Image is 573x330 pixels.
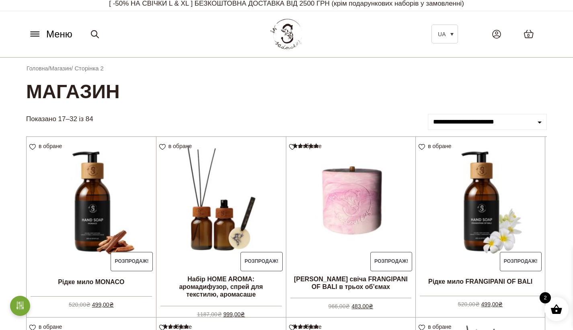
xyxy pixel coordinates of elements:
span: в обране [428,143,451,149]
img: BY SADOVSKIY [270,19,302,49]
bdi: 483,00 [351,303,373,309]
img: unfavourite.svg [289,144,296,150]
h1: Магазин [26,79,547,104]
span: в обране [428,324,451,330]
h2: [PERSON_NAME] свіча FRANGIPANI OF BALI в трьох об’ємах [286,272,416,294]
span: в обране [298,324,322,330]
h2: Набір HOME AROMA: аромадифузор, спрей для текстилю, аромасаше [156,272,286,302]
span: ₴ [475,301,480,307]
span: в обране [168,324,192,330]
span: ₴ [240,311,245,318]
a: Головна [27,65,48,72]
h2: Рідке мило MONACO [27,272,156,292]
span: ₴ [345,303,350,309]
span: ₴ [498,301,503,307]
span: Розпродаж! [500,252,542,271]
span: 0 [527,32,530,39]
bdi: 520,00 [458,301,480,307]
bdi: 1187,00 [197,311,222,318]
button: Меню [26,27,75,42]
a: Розпродаж! [PERSON_NAME] свіча FRANGIPANI OF BALI в трьох об’ємахОцінено в 5.00 з 5 [286,137,416,309]
span: Розпродаж! [240,252,283,271]
a: в обране [159,324,195,330]
span: Розпродаж! [111,252,153,271]
span: Меню [46,27,72,41]
a: UA [431,25,458,43]
a: в обране [29,143,65,149]
bdi: 999,00 [223,311,245,318]
img: unfavourite.svg [159,144,166,150]
span: ₴ [86,301,90,308]
a: Розпродаж! Рідке мило MONACO [27,137,156,309]
a: в обране [159,143,195,149]
a: в обране [289,143,324,149]
a: в обране [29,324,65,330]
p: Показано 17–32 із 84 [26,114,93,124]
a: Розпродаж! Рідке мило FRANGIPANI OF BALI [416,137,545,309]
span: 2 [540,292,551,303]
img: unfavourite.svg [419,144,425,150]
span: UA [438,31,446,37]
img: unfavourite.svg [29,144,36,150]
a: 0 [515,21,542,47]
span: в обране [39,143,62,149]
span: ₴ [109,301,114,308]
bdi: 499,00 [92,301,114,308]
a: в обране [419,324,454,330]
span: ₴ [369,303,373,309]
span: в обране [168,143,192,149]
span: ₴ [218,311,222,318]
span: в обране [39,324,62,330]
a: Магазин [49,65,71,72]
span: Розпродаж! [370,252,413,271]
a: Розпродаж! Набір HOME AROMA: аромадифузор, спрей для текстилю, аромасаше [156,137,286,309]
bdi: 520,00 [69,301,90,308]
bdi: 966,00 [329,303,350,309]
bdi: 499,00 [481,301,503,307]
span: в обране [298,143,322,149]
h2: Рідке мило FRANGIPANI OF BALI [416,272,545,292]
a: в обране [419,143,454,149]
a: в обране [289,324,324,330]
select: Замовлення магазину [428,114,547,130]
nav: Breadcrumb [27,64,546,73]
